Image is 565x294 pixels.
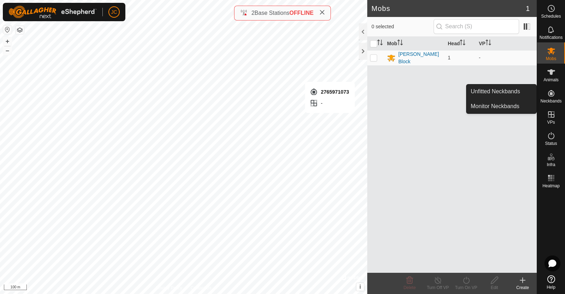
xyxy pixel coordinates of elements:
div: Turn Off VP [424,284,452,291]
span: Notifications [540,35,563,40]
button: + [3,37,12,46]
span: Delete [404,285,416,290]
div: 2765971073 [310,88,349,96]
td: - [476,50,537,65]
a: Help [537,272,565,292]
a: Privacy Policy [156,285,182,291]
th: Head [445,37,476,51]
span: Mobs [546,57,556,61]
span: Animals [543,78,559,82]
span: 1 [448,55,451,60]
span: Base Stations [255,10,290,16]
th: Mob [384,37,445,51]
p-sorticon: Activate to sort [486,41,491,46]
span: JC [111,8,117,16]
p-sorticon: Activate to sort [377,41,383,46]
a: Contact Us [191,285,212,291]
div: [PERSON_NAME] Block [398,51,442,65]
span: 0 selected [371,23,434,30]
span: 2 [251,10,255,16]
span: Neckbands [540,99,561,103]
span: Help [547,285,555,289]
p-sorticon: Activate to sort [460,41,465,46]
div: Edit [480,284,509,291]
span: i [359,284,361,290]
span: Schedules [541,14,561,18]
span: Heatmap [542,184,560,188]
span: 1 [526,3,530,14]
button: Map Layers [16,26,24,34]
span: Infra [547,163,555,167]
button: i [356,283,364,291]
span: Unfitted Neckbands [471,87,520,96]
span: Status [545,141,557,146]
span: OFFLINE [290,10,314,16]
div: Turn On VP [452,284,480,291]
a: Monitor Neckbands [466,99,536,113]
img: Gallagher Logo [8,6,97,18]
a: Unfitted Neckbands [466,84,536,99]
th: VP [476,37,537,51]
h2: Mobs [371,4,526,13]
input: Search (S) [434,19,519,34]
span: Monitor Neckbands [471,102,519,111]
button: – [3,46,12,55]
p-sorticon: Activate to sort [397,41,403,46]
span: VPs [547,120,555,124]
div: Create [509,284,537,291]
div: - [310,99,349,107]
button: Reset Map [3,25,12,34]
